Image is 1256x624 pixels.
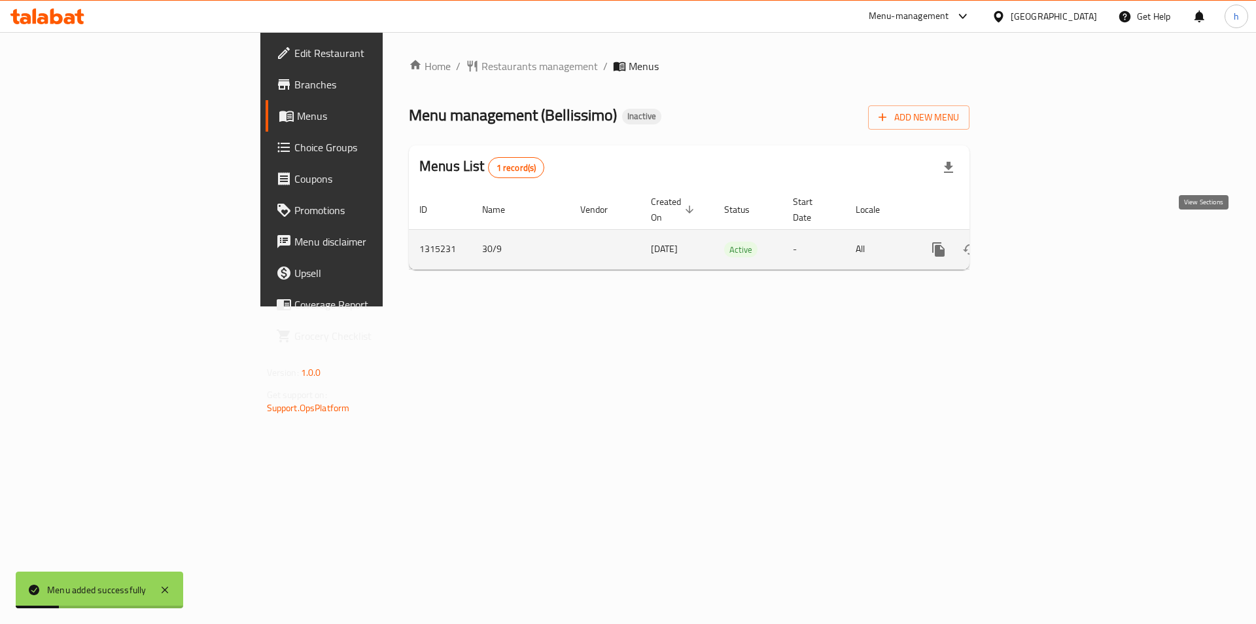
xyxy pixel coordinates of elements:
[793,194,829,225] span: Start Date
[294,202,460,218] span: Promotions
[489,162,544,174] span: 1 record(s)
[266,37,470,69] a: Edit Restaurant
[622,111,661,122] span: Inactive
[294,265,460,281] span: Upsell
[472,229,570,269] td: 30/9
[488,157,545,178] div: Total records count
[266,257,470,289] a: Upsell
[266,132,470,163] a: Choice Groups
[923,234,954,265] button: more
[724,202,767,217] span: Status
[266,163,470,194] a: Coupons
[622,109,661,124] div: Inactive
[266,194,470,226] a: Promotions
[409,100,617,130] span: Menu management ( Bellissimo )
[580,202,625,217] span: Vendor
[294,77,460,92] span: Branches
[856,202,897,217] span: Locale
[933,152,964,183] div: Export file
[294,328,460,344] span: Grocery Checklist
[724,242,758,257] div: Active
[409,58,969,74] nav: breadcrumb
[913,190,1059,230] th: Actions
[419,202,444,217] span: ID
[294,139,460,155] span: Choice Groups
[466,58,598,74] a: Restaurants management
[1011,9,1097,24] div: [GEOGRAPHIC_DATA]
[845,229,913,269] td: All
[629,58,659,74] span: Menus
[266,289,470,320] a: Coverage Report
[782,229,845,269] td: -
[869,9,949,24] div: Menu-management
[301,364,321,381] span: 1.0.0
[294,234,460,249] span: Menu disclaimer
[294,45,460,61] span: Edit Restaurant
[294,297,460,312] span: Coverage Report
[266,226,470,257] a: Menu disclaimer
[481,58,598,74] span: Restaurants management
[879,109,959,126] span: Add New Menu
[482,202,522,217] span: Name
[651,240,678,257] span: [DATE]
[954,234,986,265] button: Change Status
[1234,9,1239,24] span: h
[266,69,470,100] a: Branches
[297,108,460,124] span: Menus
[267,399,350,416] a: Support.OpsPlatform
[47,583,147,597] div: Menu added successfully
[266,100,470,132] a: Menus
[409,190,1059,270] table: enhanced table
[724,242,758,257] span: Active
[868,105,969,130] button: Add New Menu
[651,194,698,225] span: Created On
[267,364,299,381] span: Version:
[419,156,544,178] h2: Menus List
[267,386,327,403] span: Get support on:
[603,58,608,74] li: /
[266,320,470,352] a: Grocery Checklist
[294,171,460,187] span: Coupons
